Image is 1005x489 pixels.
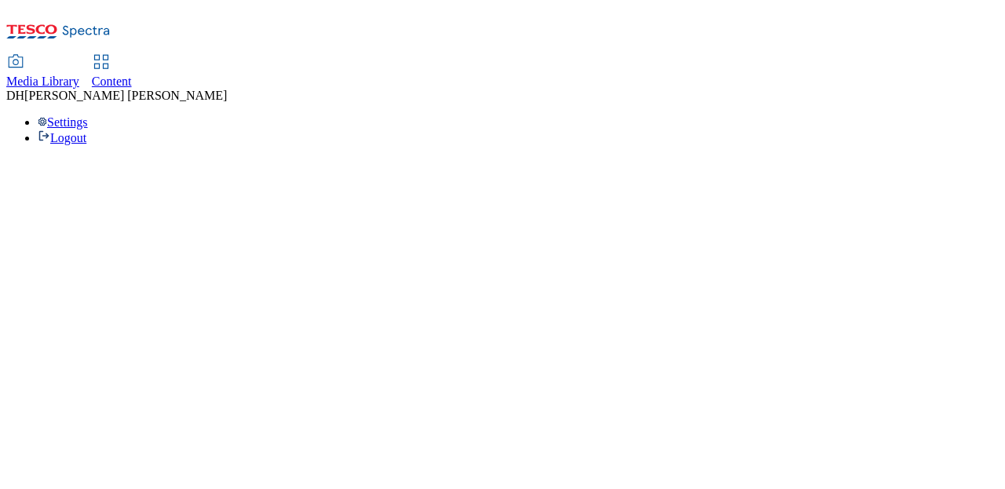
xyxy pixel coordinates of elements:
a: Media Library [6,56,79,89]
a: Settings [38,115,88,129]
span: [PERSON_NAME] [PERSON_NAME] [24,89,227,102]
span: Media Library [6,75,79,88]
a: Logout [38,131,86,144]
span: DH [6,89,24,102]
span: Content [92,75,132,88]
a: Content [92,56,132,89]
